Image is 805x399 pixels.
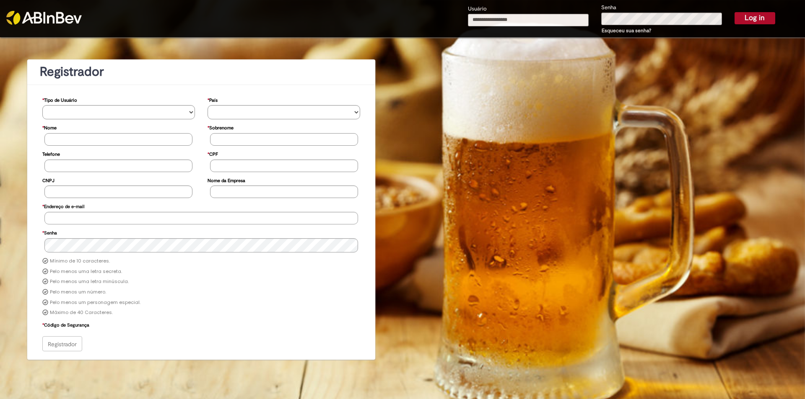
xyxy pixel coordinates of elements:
[50,299,140,306] font: Pelo menos um personagem especial.
[208,178,245,184] font: Nome da Empresa
[44,203,84,210] font: Endereço de e-mail
[50,257,110,264] font: Mínimo de 10 caracteres.
[50,278,129,285] font: Pelo menos uma letra minúscula.
[601,4,616,12] label: Senha
[44,230,57,236] font: Senha
[50,268,122,275] font: Pelo menos uma letra secreta.
[735,12,775,24] button: Log in
[44,97,77,103] font: Tipo de Usuário
[42,178,55,184] font: CNPJ
[209,151,218,157] font: CPF
[40,64,104,80] font: Registrador
[209,97,218,103] font: País
[602,27,651,34] a: Esqueceu sua senha?
[209,125,234,131] font: Sobrenome
[50,309,113,316] font: Máximo de 40 Caracteres.
[468,5,487,13] label: Usuário
[44,322,89,328] font: Código de Segurança
[42,151,60,157] font: Telefone
[50,288,106,295] font: Pelo menos um número.
[44,125,57,131] font: Nome
[6,11,82,25] img: ABInbev-white.png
